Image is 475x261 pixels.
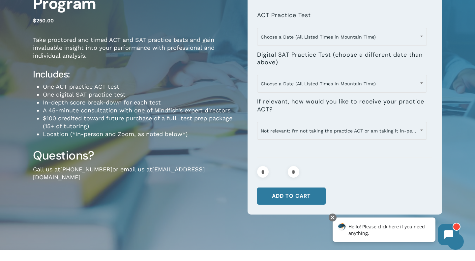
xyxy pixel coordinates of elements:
li: $100 credited toward future purchase of a full test prep package (15+ of tutoring) [43,114,238,130]
p: Take proctored and timed ACT and SAT practice tests and gain invaluable insight into your perform... [33,36,238,69]
label: If relevant, how would you like to receive your practice ACT? [257,98,427,113]
li: In-depth score break-down for each test [43,99,238,106]
iframe: Chatbot [326,212,466,252]
li: One digital SAT practice test [43,91,238,99]
li: Location (*in-person and Zoom, as noted below*) [43,130,238,138]
a: [PHONE_NUMBER] [60,166,112,173]
span: Choose a Date (All Listed Times in Mountain Time) [257,77,427,91]
label: Digital SAT Practice Test (choose a different date than above) [257,51,427,67]
h3: Questions? [33,148,238,163]
span: Not relevant: I'm not taking the practice ACT or am taking it in-person [257,124,427,138]
a: [EMAIL_ADDRESS][DOMAIN_NAME] [33,166,205,181]
span: Choose a Date (All Listed Times in Mountain Time) [257,30,427,44]
button: Add to cart [257,188,326,205]
span: $ [33,17,36,24]
input: Product quantity [271,166,286,178]
li: One ACT practice ACT test [43,83,238,91]
span: Choose a Date (All Listed Times in Mountain Time) [257,28,427,46]
label: ACT Practice Test [257,12,311,19]
h4: Includes: [33,69,238,80]
li: A 45-minute consultation with one of Mindfish’s expert directors [43,106,238,114]
bdi: 250.00 [33,17,54,24]
span: Not relevant: I'm not taking the practice ACT or am taking it in-person [257,122,427,140]
p: Call us at or email us at [33,165,238,190]
span: Choose a Date (All Listed Times in Mountain Time) [257,75,427,93]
